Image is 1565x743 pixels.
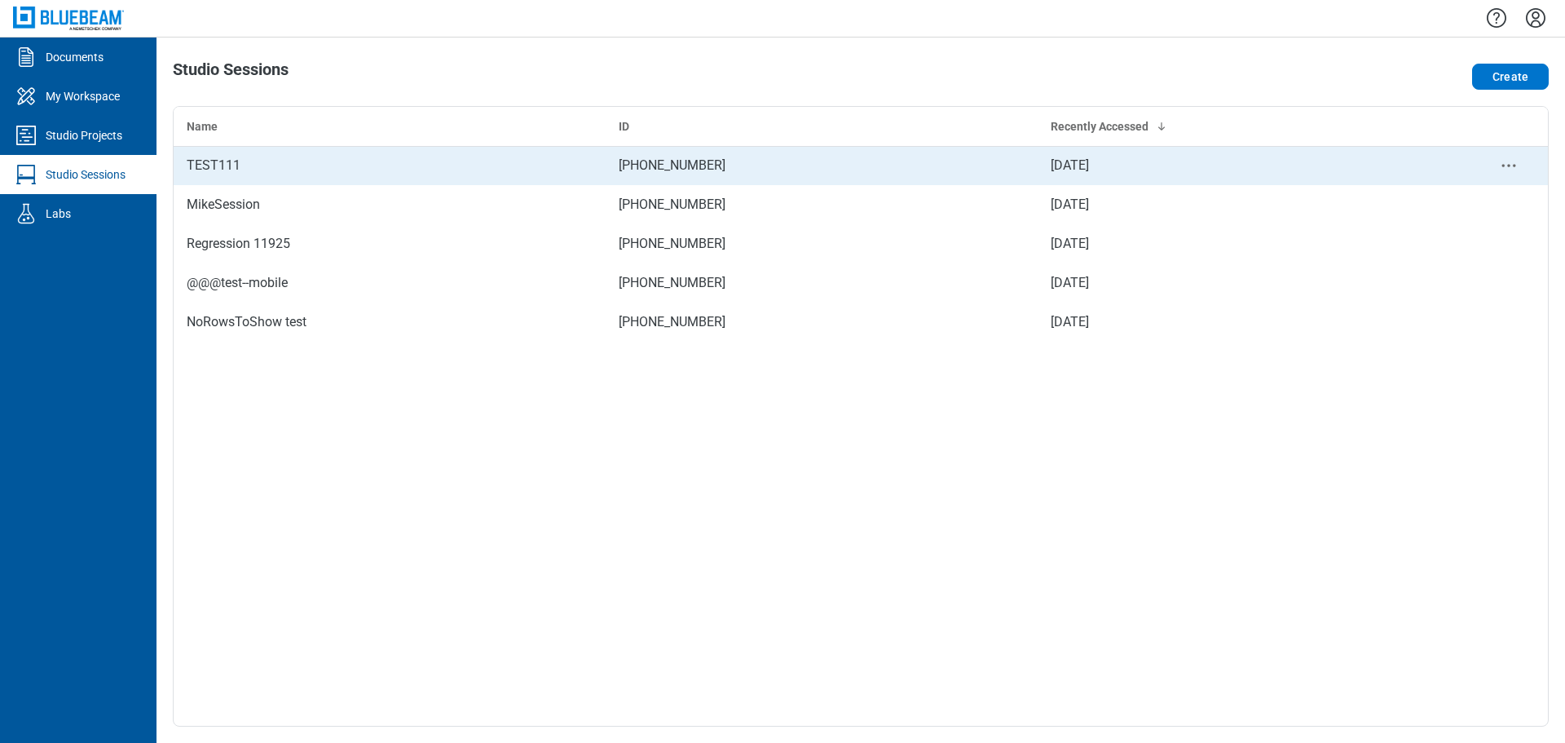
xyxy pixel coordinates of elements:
[187,234,593,254] div: Regression 11925
[187,312,593,332] div: NoRowsToShow test
[173,60,289,86] h1: Studio Sessions
[1038,303,1470,342] td: [DATE]
[619,118,1025,135] div: ID
[1523,4,1549,32] button: Settings
[174,107,1548,342] table: bb-data-table
[606,263,1038,303] td: [PHONE_NUMBER]
[46,127,122,144] div: Studio Projects
[1472,64,1549,90] button: Create
[187,118,593,135] div: Name
[13,201,39,227] svg: Labs
[187,195,593,214] div: MikeSession
[13,44,39,70] svg: Documents
[1038,185,1470,224] td: [DATE]
[13,122,39,148] svg: Studio Projects
[1051,118,1457,135] div: Recently Accessed
[606,303,1038,342] td: [PHONE_NUMBER]
[13,7,124,30] img: Bluebeam, Inc.
[46,166,126,183] div: Studio Sessions
[187,273,593,293] div: @@@test--mobile
[606,146,1038,185] td: [PHONE_NUMBER]
[606,185,1038,224] td: [PHONE_NUMBER]
[1038,224,1470,263] td: [DATE]
[13,161,39,188] svg: Studio Sessions
[1499,156,1519,175] button: context-menu
[187,156,593,175] div: TEST111
[46,206,71,222] div: Labs
[1038,146,1470,185] td: [DATE]
[606,224,1038,263] td: [PHONE_NUMBER]
[1038,263,1470,303] td: [DATE]
[46,88,120,104] div: My Workspace
[13,83,39,109] svg: My Workspace
[46,49,104,65] div: Documents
